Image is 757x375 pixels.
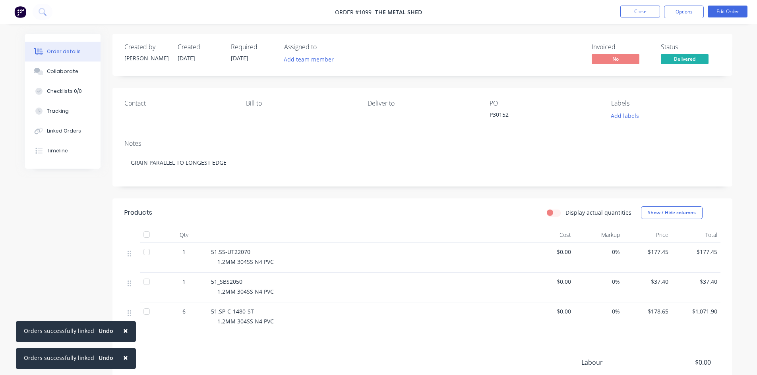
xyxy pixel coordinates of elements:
div: GRAIN PARALLEL TO LONGEST EDGE [124,150,720,175]
span: No [592,54,639,64]
span: Order #1099 - [335,8,375,16]
div: Labels [611,100,720,107]
button: Add team member [284,54,338,65]
button: Undo [94,352,118,364]
button: Show / Hide columns [641,206,703,219]
span: $0.00 [529,277,571,286]
button: Collaborate [25,62,101,81]
div: Contact [124,100,233,107]
button: Delivered [661,54,709,66]
div: Status [661,43,720,51]
div: Notes [124,140,720,147]
div: Bill to [246,100,355,107]
span: [DATE] [178,54,195,62]
div: Orders successfully linked [24,354,94,362]
div: Tracking [47,108,69,115]
div: Timeline [47,147,68,154]
div: Qty [160,227,208,243]
span: $1,071.90 [675,307,717,315]
button: Close [115,321,136,340]
button: Options [664,6,704,18]
button: Close [620,6,660,17]
span: 1.2MM 304SS N4 PVC [217,288,274,295]
label: Display actual quantities [565,208,631,217]
span: × [123,352,128,363]
div: Created [178,43,221,51]
button: Add labels [607,110,643,121]
div: Collaborate [47,68,78,75]
span: 1 [182,248,186,256]
span: $177.45 [675,248,717,256]
div: Order details [47,48,81,55]
button: Add team member [279,54,338,65]
div: Assigned to [284,43,364,51]
div: P30152 [490,110,589,121]
span: $0.00 [529,307,571,315]
span: 0% [577,307,620,315]
span: [DATE] [231,54,248,62]
span: Delivered [661,54,709,64]
img: Factory [14,6,26,18]
span: $37.40 [626,277,669,286]
span: 1 [182,277,186,286]
button: Timeline [25,141,101,161]
div: Linked Orders [47,127,81,135]
div: Orders successfully linked [24,327,94,335]
span: 0% [577,277,620,286]
div: PO [490,100,598,107]
span: 1.2MM 304SS N4 PVC [217,317,274,325]
div: Price [623,227,672,243]
span: $178.65 [626,307,669,315]
span: $0.00 [529,248,571,256]
span: 51.SS-UT22070 [211,248,250,256]
button: Checklists 0/0 [25,81,101,101]
span: Labour [581,358,652,367]
span: $0.00 [652,358,711,367]
span: 51_SBS2050 [211,278,242,285]
div: Created by [124,43,168,51]
button: Undo [94,325,118,337]
div: [PERSON_NAME] [124,54,168,62]
span: $37.40 [675,277,717,286]
span: × [123,325,128,336]
span: 6 [182,307,186,315]
span: 1.2MM 304SS N4 PVC [217,258,274,265]
div: Deliver to [368,100,476,107]
div: Checklists 0/0 [47,88,82,95]
div: Required [231,43,275,51]
div: Total [672,227,720,243]
span: $177.45 [626,248,669,256]
div: Invoiced [592,43,651,51]
div: Markup [574,227,623,243]
div: Products [124,208,152,217]
button: Tracking [25,101,101,121]
button: Order details [25,42,101,62]
button: Close [115,348,136,367]
span: THE METAL SHED [375,8,422,16]
span: 0% [577,248,620,256]
span: 51.SP-C-1480-ST [211,308,254,315]
button: Linked Orders [25,121,101,141]
button: Edit Order [708,6,747,17]
div: Cost [526,227,575,243]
